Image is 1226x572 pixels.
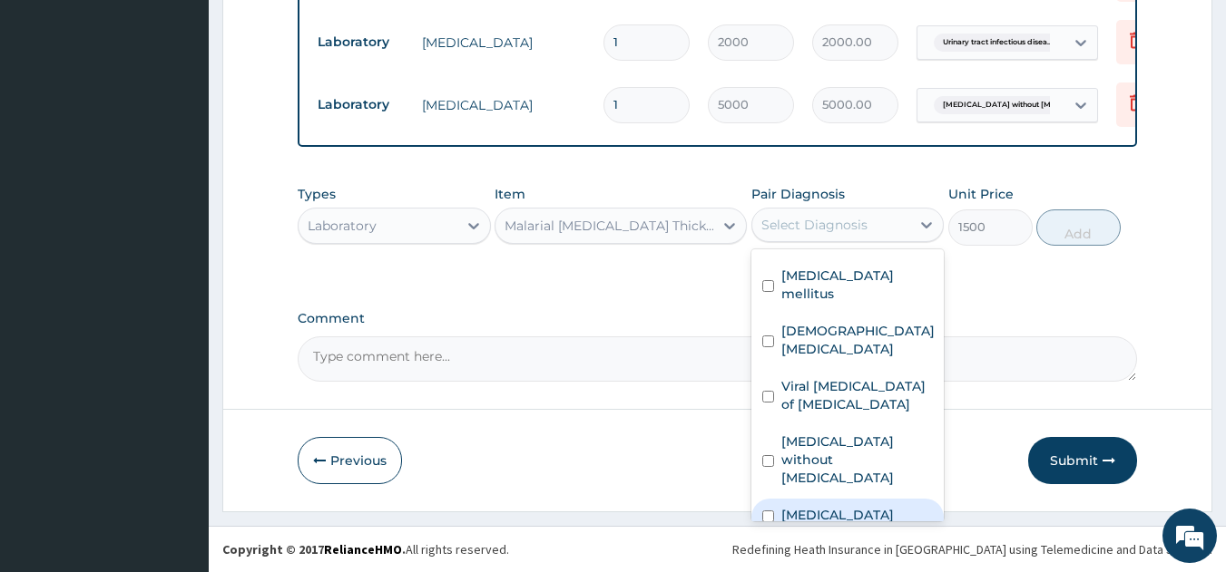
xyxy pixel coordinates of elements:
div: Laboratory [308,217,377,235]
span: Urinary tract infectious disea... [934,34,1062,52]
div: Redefining Heath Insurance in [GEOGRAPHIC_DATA] using Telemedicine and Data Science! [732,540,1212,558]
div: Select Diagnosis [761,216,868,234]
div: Minimize live chat window [298,9,341,53]
td: [MEDICAL_DATA] [413,24,594,61]
span: [MEDICAL_DATA] without [MEDICAL_DATA] [934,96,1117,114]
textarea: Type your message and hit 'Enter' [9,380,346,443]
button: Previous [298,437,402,484]
a: RelianceHMO [324,541,402,557]
label: Comment [298,311,1138,326]
label: Item [495,185,525,203]
td: [MEDICAL_DATA] [413,87,594,123]
label: Unit Price [948,185,1014,203]
label: [MEDICAL_DATA] [781,506,894,524]
label: Viral [MEDICAL_DATA] of [MEDICAL_DATA] [781,377,934,413]
label: Types [298,187,336,202]
div: Malarial [MEDICAL_DATA] Thick and thin films - [Blood] [505,217,715,235]
div: Chat with us now [94,102,305,125]
label: [MEDICAL_DATA] mellitus [781,267,934,303]
footer: All rights reserved. [209,526,1226,572]
img: d_794563401_company_1708531726252_794563401 [34,91,74,136]
td: Laboratory [309,25,413,59]
label: [DEMOGRAPHIC_DATA] [MEDICAL_DATA] [781,322,935,358]
button: Submit [1028,437,1137,484]
label: [MEDICAL_DATA] without [MEDICAL_DATA] [781,432,934,487]
td: Laboratory [309,88,413,121]
strong: Copyright © 2017 . [222,541,406,557]
span: We're online! [105,170,250,354]
button: Add [1036,209,1121,246]
label: Pair Diagnosis [751,185,845,203]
